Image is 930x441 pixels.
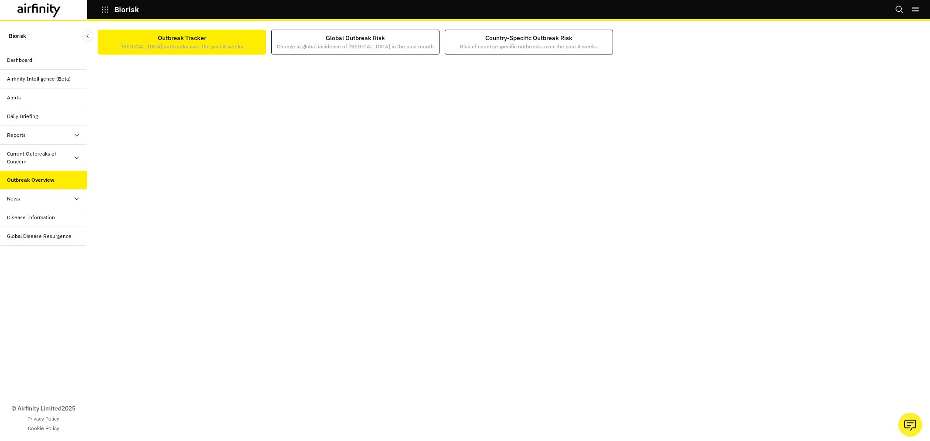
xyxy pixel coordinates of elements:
button: Search [895,2,904,17]
p: Change in global incidence of [MEDICAL_DATA] in the past month [277,43,434,51]
p: © Airfinity Limited 2025 [11,404,75,413]
button: Close Sidebar [82,30,93,41]
a: Cookie Policy [28,424,59,432]
div: Country-Specific Outbreak Risk [460,34,598,51]
a: Privacy Policy [27,415,59,423]
div: Airfinity Intelligence (Beta) [7,75,71,83]
p: Risk of country-specific outbreaks over the past 4 weeks [460,43,598,51]
p: Biorisk [114,6,139,14]
div: Outbreak Overview [7,176,55,184]
div: News [7,195,20,203]
div: Alerts [7,94,21,102]
p: [MEDICAL_DATA] outbreaks over the past 4 weeks [120,43,243,51]
div: Global Disease Resurgence [7,232,72,240]
p: Biorisk [9,28,26,44]
button: Biorisk [101,2,139,17]
div: Disease Information [7,214,55,221]
div: Outbreak Tracker [120,34,243,51]
div: Dashboard [7,56,32,64]
button: Ask our analysts [898,413,922,437]
div: Current Outbreaks of Concern [7,150,73,166]
div: Daily Briefing [7,112,38,120]
div: Reports [7,131,26,139]
div: Global Outbreak Risk [277,34,434,51]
